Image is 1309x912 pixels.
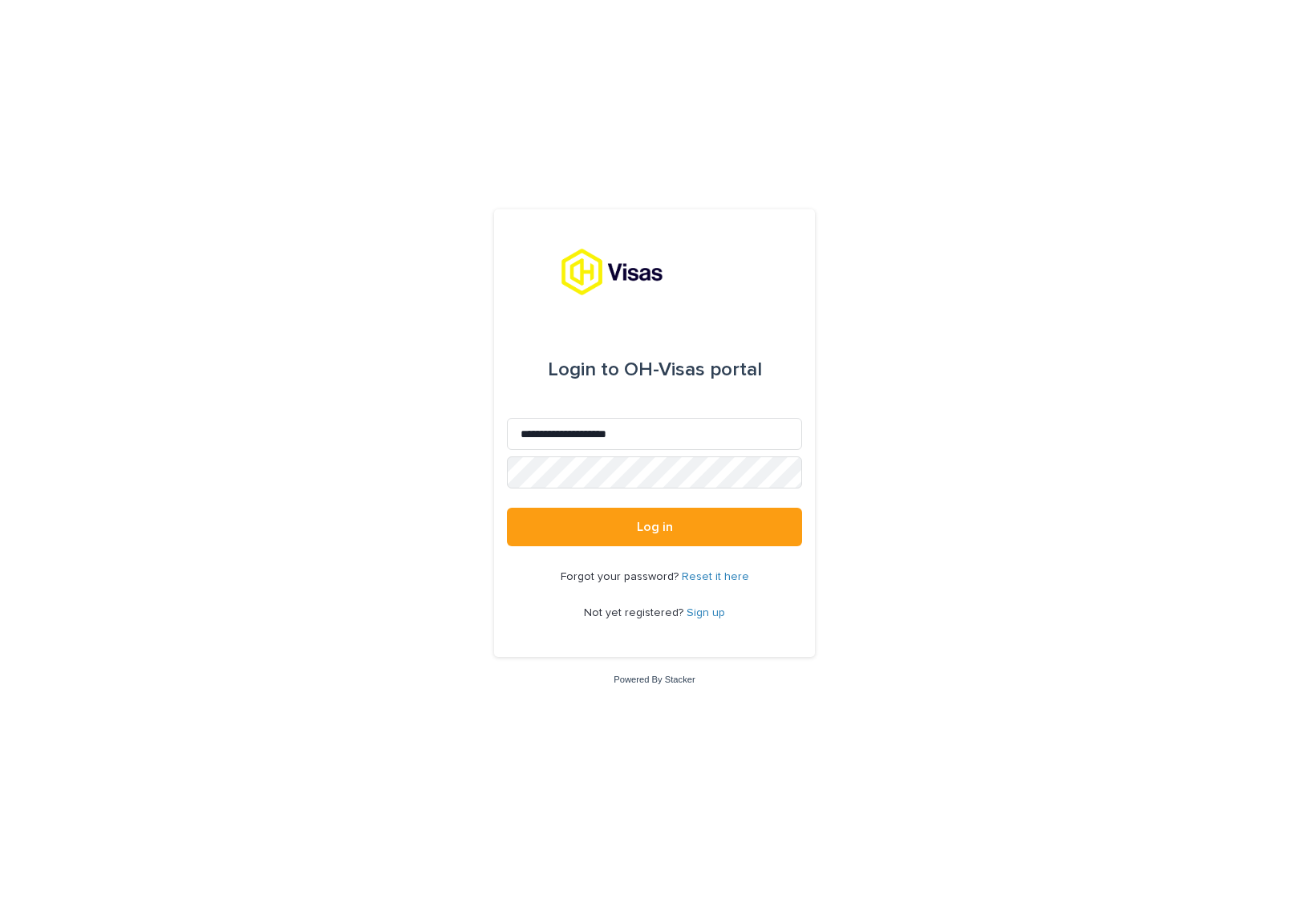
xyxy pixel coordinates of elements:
span: Log in [637,521,673,533]
a: Sign up [687,607,725,618]
span: Not yet registered? [584,607,687,618]
a: Reset it here [682,571,749,582]
img: tx8HrbJQv2PFQx4TXEq5 [561,248,748,296]
span: Forgot your password? [561,571,682,582]
span: Login to [548,360,619,379]
button: Log in [507,508,802,546]
div: OH-Visas portal [548,347,762,392]
a: Powered By Stacker [614,675,695,684]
